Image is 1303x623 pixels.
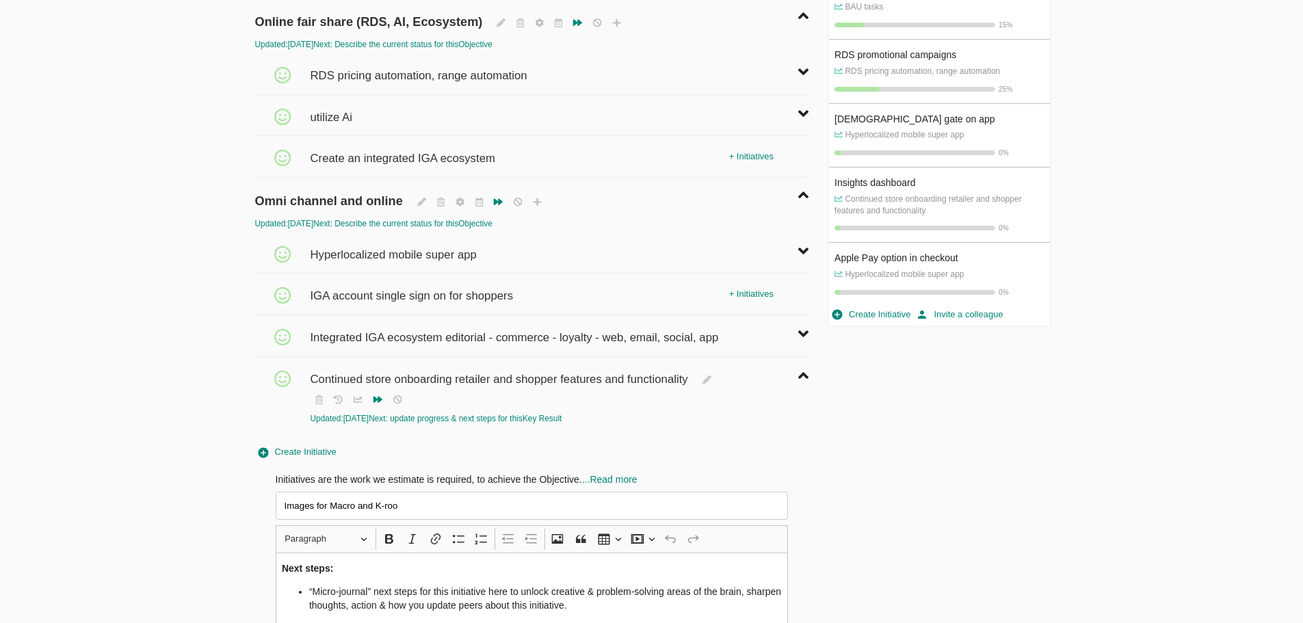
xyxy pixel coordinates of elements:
[278,529,373,550] button: Paragraph
[834,48,1044,62] div: RDS promotional campaigns
[285,531,356,547] span: Paragraph
[310,274,516,304] span: IGA account single sign on for shoppers
[310,96,356,126] span: utilize Ai
[834,194,1044,217] p: Continued store onboarding retailer and shopper features and functionality
[282,563,333,574] strong: Next steps:
[999,289,1008,296] span: 0 %
[834,66,1044,77] p: RDS pricing automation, range automation
[276,492,789,520] input: E.G. Interview 50 customers who recently signed up
[834,269,1044,280] p: Hyperlocalized mobile super app
[834,176,1044,189] div: Insights dashboard
[310,137,499,167] span: Create an integrated IGA ecosystem
[276,525,789,552] div: Editor toolbar
[310,413,725,425] div: Updated: [DATE] Next: update progress & next steps for this Key Result
[310,316,722,346] span: Integrated IGA ecosystem editorial - commerce - loyalty - web, email, social, app
[310,233,479,263] span: Hyperlocalized mobile super app
[309,585,782,612] li: “Micro-journal” next steps for this initiative here to unlock creative & problem-solving areas of...
[726,146,777,168] div: + Initiatives
[999,21,1012,29] span: 15 %
[255,218,809,230] div: Updated: [DATE] Next: Describe the current status for this Objective
[834,112,1044,126] div: [DEMOGRAPHIC_DATA] gate on app
[255,178,406,210] span: Omni channel and online
[832,307,910,323] span: Create Initiative
[999,85,1012,93] span: 25 %
[310,358,691,388] span: Continued store onboarding retailer and shopper features and functionality
[999,149,1008,157] span: 0 %
[310,54,530,84] span: RDS pricing automation, range automation
[834,251,1044,265] div: Apple Pay option in checkout
[999,224,1008,232] span: 0 %
[834,1,1044,13] p: BAU tasks
[582,474,637,485] span: ...Read more
[255,39,809,51] div: Updated: [DATE] Next: Describe the current status for this Objective
[917,307,1003,323] span: Invite a colleague
[259,445,337,460] span: Create Initiative
[726,284,777,305] div: + Initiatives
[829,304,914,326] button: Create Initiative
[276,473,789,486] div: Initiatives are the work we estimate is required, to achieve the Objective.
[834,129,1044,141] p: Hyperlocalized mobile super app
[255,442,340,463] button: Create Initiative
[914,304,1006,326] button: Invite a colleague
